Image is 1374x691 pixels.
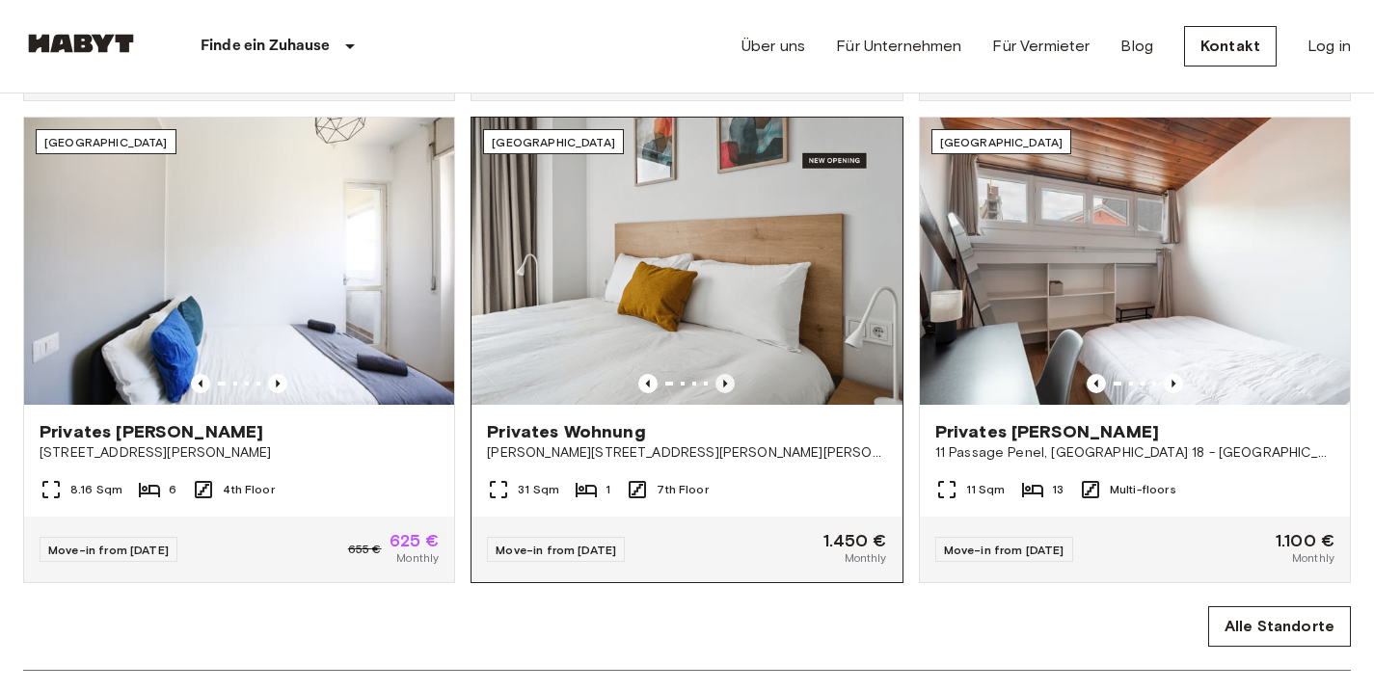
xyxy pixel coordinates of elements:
[268,374,287,393] button: Previous image
[201,35,331,58] p: Finde ein Zuhause
[40,420,263,443] span: Privates [PERSON_NAME]
[1208,606,1351,647] a: Alle Standorte
[935,420,1159,443] span: Privates [PERSON_NAME]
[845,549,887,567] span: Monthly
[169,481,176,498] span: 6
[348,541,382,558] span: 655 €
[1184,26,1277,66] a: Kontakt
[1276,532,1334,549] span: 1.100 €
[1307,35,1351,58] a: Log in
[940,135,1064,149] span: [GEOGRAPHIC_DATA]
[487,420,645,443] span: Privates Wohnung
[1164,374,1183,393] button: Previous image
[396,549,439,567] span: Monthly
[741,35,805,58] a: Über uns
[40,443,439,463] span: [STREET_ADDRESS][PERSON_NAME]
[657,481,708,498] span: 7th Floor
[1292,549,1334,567] span: Monthly
[487,443,886,463] span: [PERSON_NAME][STREET_ADDRESS][PERSON_NAME][PERSON_NAME]
[23,34,139,53] img: Habyt
[1087,374,1106,393] button: Previous image
[23,117,455,583] a: Marketing picture of unit IT-14-111-001-006Previous imagePrevious image[GEOGRAPHIC_DATA]Privates ...
[1110,481,1176,498] span: Multi-floors
[496,543,616,557] span: Move-in from [DATE]
[492,135,615,149] span: [GEOGRAPHIC_DATA]
[44,135,168,149] span: [GEOGRAPHIC_DATA]
[1120,35,1153,58] a: Blog
[390,532,440,549] span: 625 €
[471,117,903,583] a: Marketing picture of unit ES-15-102-734-001Previous imagePrevious image[GEOGRAPHIC_DATA]Privates ...
[70,481,122,498] span: 8.16 Sqm
[638,374,658,393] button: Previous image
[836,35,961,58] a: Für Unternehmen
[992,35,1090,58] a: Für Vermieter
[606,481,610,498] span: 1
[48,543,169,557] span: Move-in from [DATE]
[920,118,1350,405] img: Marketing picture of unit FR-18-011-001-011
[919,117,1351,583] a: Marketing picture of unit FR-18-011-001-011Previous imagePrevious image[GEOGRAPHIC_DATA]Privates ...
[518,481,559,498] span: 31 Sqm
[24,118,454,405] img: Marketing picture of unit IT-14-111-001-006
[471,118,902,405] img: Marketing picture of unit ES-15-102-734-001
[966,481,1006,498] span: 11 Sqm
[1052,481,1064,498] span: 13
[223,481,274,498] span: 4th Floor
[944,543,1064,557] span: Move-in from [DATE]
[191,374,210,393] button: Previous image
[935,443,1334,463] span: 11 Passage Penel, [GEOGRAPHIC_DATA] 18 - [GEOGRAPHIC_DATA]
[823,532,887,549] span: 1.450 €
[715,374,735,393] button: Previous image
